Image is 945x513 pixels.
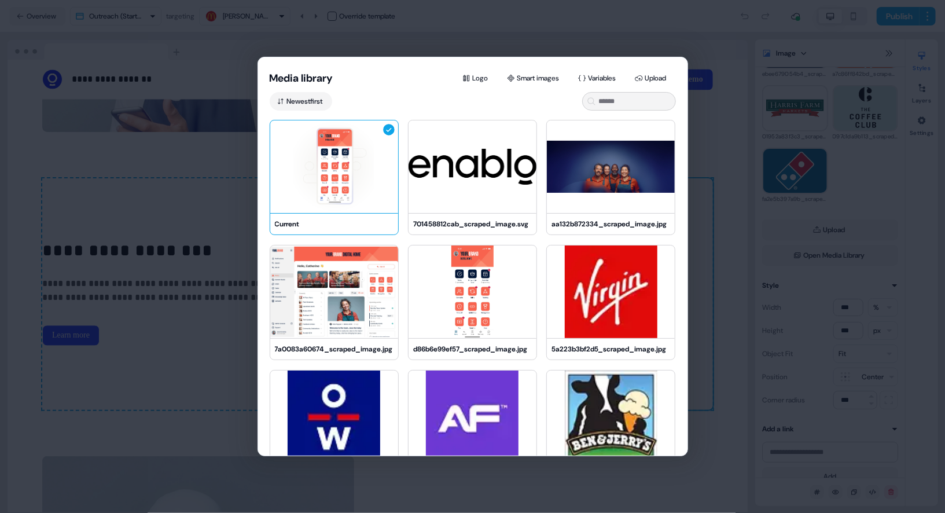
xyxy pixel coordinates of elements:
[413,343,532,355] div: d86b6e99ef57_scraped_image.jpg
[409,371,536,463] img: ff7b5f5930f6_scraped_image.jpg
[628,69,676,87] button: Upload
[270,371,398,463] img: 08c3891e0a88_scraped_image.jpg
[547,120,675,213] img: aa132b872334_scraped_image.jpg
[409,245,536,338] img: d86b6e99ef57_scraped_image.jpg
[275,343,394,355] div: 7a0083a60674_scraped_image.jpg
[547,371,675,463] img: 7df1393e5119_scraped_image.jpg
[270,120,398,213] img: Current
[270,71,333,85] button: Media library
[500,69,569,87] button: Smart images
[571,69,626,87] button: Variables
[270,245,398,338] img: 7a0083a60674_scraped_image.jpg
[275,218,394,230] div: Current
[455,69,498,87] button: Logo
[413,218,532,230] div: 701458812cab_scraped_image.svg
[551,218,670,230] div: aa132b872334_scraped_image.jpg
[270,92,332,111] button: Newestfirst
[551,343,670,355] div: 5a223b3bf2d5_scraped_image.jpg
[409,120,536,213] img: 701458812cab_scraped_image.svg
[547,245,675,338] img: 5a223b3bf2d5_scraped_image.jpg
